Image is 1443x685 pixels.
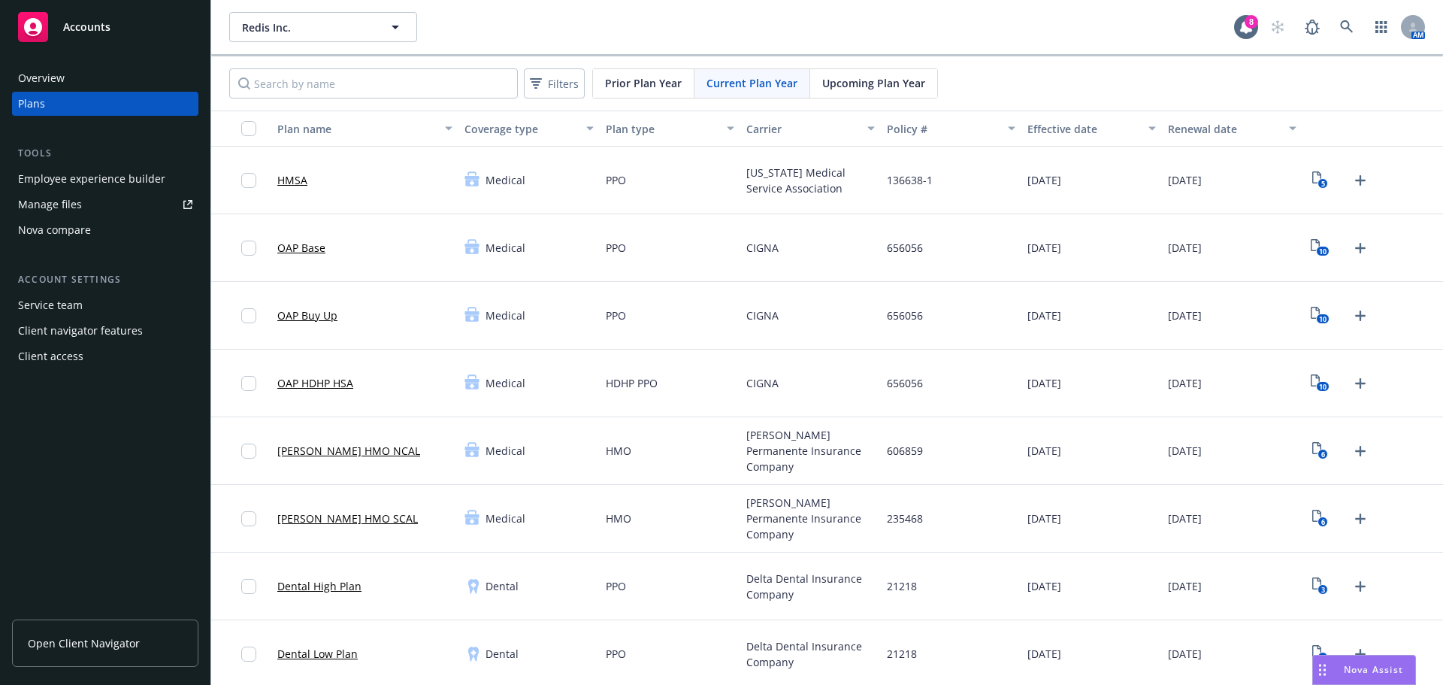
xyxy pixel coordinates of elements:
a: Upload Plan Documents [1348,574,1372,599]
a: Search [1332,12,1362,42]
a: Upload Plan Documents [1348,507,1372,531]
a: HMSA [277,172,307,188]
span: [DATE] [1027,240,1061,256]
span: Medical [486,375,525,391]
span: [DATE] [1027,308,1061,323]
span: Dental [486,578,519,594]
a: Employee experience builder [12,167,198,191]
a: Nova compare [12,218,198,242]
div: Drag to move [1313,656,1332,684]
input: Toggle Row Selected [241,241,256,256]
a: View Plan Documents [1308,439,1333,463]
span: [DATE] [1168,308,1202,323]
span: [PERSON_NAME] Permanente Insurance Company [746,495,875,542]
input: Toggle Row Selected [241,308,256,323]
a: View Plan Documents [1308,371,1333,396]
span: 656056 [887,308,923,323]
input: Toggle Row Selected [241,444,256,459]
text: 3 [1321,585,1325,595]
span: 235468 [887,511,923,526]
span: [DATE] [1168,578,1202,594]
a: Service team [12,293,198,317]
span: Filters [548,76,579,92]
div: Employee experience builder [18,167,165,191]
a: View Plan Documents [1308,236,1333,260]
div: Plan name [277,121,436,137]
text: 6 [1321,517,1325,527]
span: [DATE] [1168,646,1202,662]
span: Medical [486,443,525,459]
a: OAP Base [277,240,325,256]
button: Effective date [1021,111,1162,147]
span: [DATE] [1027,578,1061,594]
div: Carrier [746,121,858,137]
a: View Plan Documents [1308,304,1333,328]
span: 21218 [887,578,917,594]
a: Accounts [12,6,198,48]
a: Switch app [1366,12,1396,42]
span: 21218 [887,646,917,662]
a: Upload Plan Documents [1348,439,1372,463]
div: Effective date [1027,121,1139,137]
a: Overview [12,66,198,90]
a: Report a Bug [1297,12,1327,42]
span: [DATE] [1027,646,1061,662]
span: PPO [606,646,626,662]
span: Delta Dental Insurance Company [746,638,875,670]
span: Accounts [63,21,110,33]
span: PPO [606,578,626,594]
text: 10 [1319,314,1327,324]
span: HMO [606,443,631,459]
span: Medical [486,172,525,188]
span: HDHP PPO [606,375,658,391]
span: [DATE] [1027,443,1061,459]
span: [DATE] [1027,172,1061,188]
span: 606859 [887,443,923,459]
a: Upload Plan Documents [1348,371,1372,396]
a: Manage files [12,192,198,217]
div: 8 [1245,15,1258,29]
span: 656056 [887,240,923,256]
a: Dental Low Plan [277,646,358,662]
div: Overview [18,66,65,90]
span: [US_STATE] Medical Service Association [746,165,875,196]
a: Upload Plan Documents [1348,642,1372,666]
a: Upload Plan Documents [1348,304,1372,328]
span: [DATE] [1168,240,1202,256]
span: Medical [486,240,525,256]
a: Upload Plan Documents [1348,236,1372,260]
span: [DATE] [1168,443,1202,459]
a: OAP HDHP HSA [277,375,353,391]
input: Toggle Row Selected [241,579,256,594]
span: [DATE] [1027,375,1061,391]
span: CIGNA [746,308,779,323]
button: Carrier [740,111,881,147]
span: PPO [606,240,626,256]
a: View Plan Documents [1308,642,1333,666]
span: [DATE] [1168,172,1202,188]
button: Plan name [271,111,458,147]
div: Coverage type [464,121,576,137]
button: Policy # [881,111,1021,147]
a: Client access [12,344,198,368]
text: 6 [1321,450,1325,459]
div: Nova compare [18,218,91,242]
span: Dental [486,646,519,662]
div: Tools [12,146,198,161]
a: OAP Buy Up [277,308,337,323]
text: 10 [1319,247,1327,256]
div: Account settings [12,272,198,287]
span: Medical [486,308,525,323]
input: Search by name [229,68,518,99]
span: Prior Plan Year [605,75,682,91]
span: Redis Inc. [242,20,372,35]
a: Client navigator features [12,319,198,343]
a: [PERSON_NAME] HMO SCAL [277,511,418,526]
a: View Plan Documents [1308,168,1333,192]
button: Filters [524,68,585,99]
input: Toggle Row Selected [241,173,256,188]
div: Policy # [887,121,999,137]
span: [DATE] [1168,511,1202,526]
div: Plan type [606,121,718,137]
a: Dental High Plan [277,578,362,594]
